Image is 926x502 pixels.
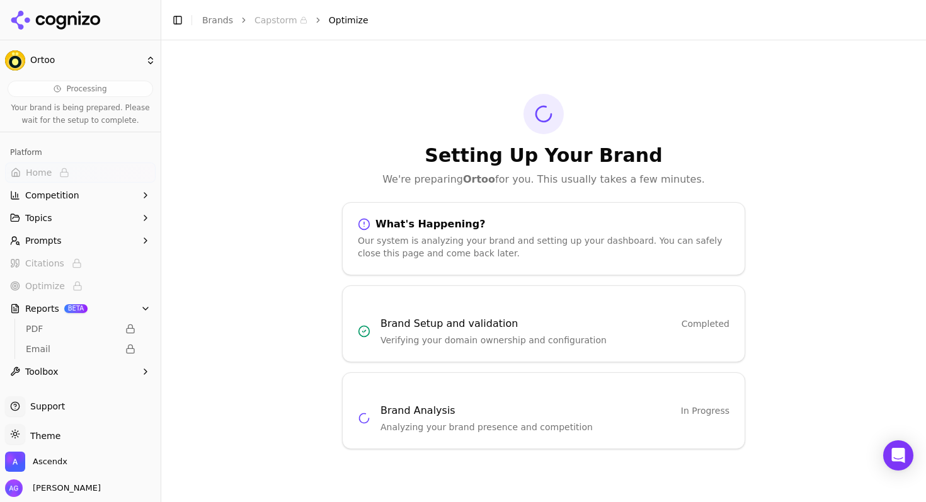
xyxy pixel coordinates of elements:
[202,15,233,25] a: Brands
[883,440,913,471] div: Open Intercom Messenger
[380,403,455,418] h3: Brand Analysis
[25,257,64,270] span: Citations
[25,280,65,292] span: Optimize
[682,317,729,330] span: Completed
[5,299,156,319] button: ReportsBETA
[25,431,60,441] span: Theme
[5,208,156,228] button: Topics
[30,55,140,66] span: Ortoo
[25,212,52,224] span: Topics
[26,343,118,355] span: Email
[380,421,729,433] p: Analyzing your brand presence and competition
[5,479,101,497] button: Open user button
[26,322,118,335] span: PDF
[5,231,156,251] button: Prompts
[463,173,495,185] strong: Ortoo
[26,166,52,179] span: Home
[5,362,156,382] button: Toolbox
[681,404,729,417] span: In Progress
[329,14,369,26] span: Optimize
[254,14,307,26] span: Capstorm
[25,189,79,202] span: Competition
[5,452,25,472] img: Ascendx
[358,218,729,231] div: What's Happening?
[5,479,23,497] img: Amy Grenham
[380,316,518,331] h3: Brand Setup and validation
[64,304,88,313] span: BETA
[5,142,156,163] div: Platform
[33,456,67,467] span: Ascendx
[5,452,67,472] button: Open organization switcher
[5,50,25,71] img: Ortoo
[28,482,101,494] span: [PERSON_NAME]
[66,84,106,94] span: Processing
[5,185,156,205] button: Competition
[25,234,62,247] span: Prompts
[8,102,153,127] p: Your brand is being prepared. Please wait for the setup to complete.
[25,365,59,378] span: Toolbox
[358,234,729,260] div: Our system is analyzing your brand and setting up your dashboard. You can safely close this page ...
[202,14,891,26] nav: breadcrumb
[380,334,729,346] p: Verifying your domain ownership and configuration
[25,302,59,315] span: Reports
[342,172,745,187] p: We're preparing for you. This usually takes a few minutes.
[342,144,745,167] h1: Setting Up Your Brand
[25,400,65,413] span: Support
